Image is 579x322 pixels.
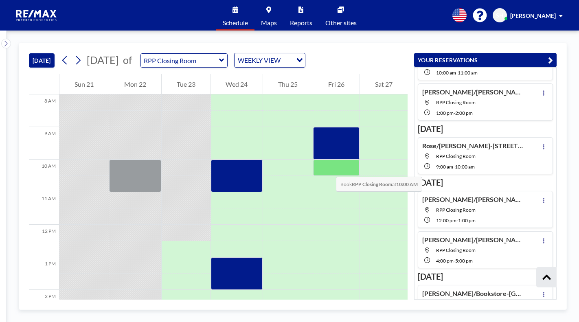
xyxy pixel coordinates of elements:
b: 10:00 AM [396,181,418,187]
span: 4:00 PM [436,258,454,264]
span: Schedule [223,20,248,26]
span: Other sites [325,20,357,26]
h3: [DATE] [418,177,553,188]
h3: [DATE] [418,124,553,134]
input: RPP Closing Room [141,54,219,67]
div: Fri 26 [313,74,360,94]
span: RPP Closing Room [436,99,476,105]
span: Reports [290,20,312,26]
span: 10:00 AM [455,164,475,170]
div: 8 AM [29,94,59,127]
span: 11:00 AM [458,70,478,76]
h4: [PERSON_NAME]/[PERSON_NAME]-[STREET_ADDRESS][PERSON_NAME] [422,88,524,96]
h4: [PERSON_NAME]/[PERSON_NAME]-[STREET_ADDRESS][PERSON_NAME] Quinet [422,195,524,204]
span: of [123,54,132,66]
span: 1:00 PM [436,110,454,116]
div: Mon 22 [109,74,161,94]
span: RPP Closing Room [436,247,476,253]
span: RPP Closing Room [436,207,476,213]
b: RPP Closing Room [352,181,392,187]
span: 12:00 PM [436,217,456,223]
span: 5:00 PM [455,258,473,264]
button: [DATE] [29,53,55,68]
div: Sun 21 [59,74,109,94]
div: Search for option [235,53,305,67]
div: Tue 23 [162,74,211,94]
span: 10:00 AM [436,70,456,76]
div: 9 AM [29,127,59,160]
div: 1 PM [29,257,59,290]
span: 1:00 PM [458,217,476,223]
span: [PERSON_NAME] [510,12,556,19]
h4: [PERSON_NAME]/[PERSON_NAME]-180 [PERSON_NAME] Dr-[PERSON_NAME] [422,236,524,244]
input: Search for option [283,55,292,66]
span: - [454,110,455,116]
span: WEEKLY VIEW [236,55,282,66]
div: Sat 27 [360,74,408,94]
span: RPP Closing Room [436,153,476,159]
span: - [454,258,455,264]
span: - [456,70,458,76]
div: 11 AM [29,192,59,225]
div: 12 PM [29,225,59,257]
img: organization-logo [13,7,60,24]
span: - [453,164,455,170]
span: SH [496,12,504,19]
h4: [PERSON_NAME]/Bookstore-[GEOGRAPHIC_DATA][PERSON_NAME] [422,289,524,298]
h3: [DATE] [418,272,553,282]
h4: Rose/[PERSON_NAME]-[STREET_ADDRESS][PERSON_NAME] Brooks [422,142,524,150]
span: - [456,217,458,223]
div: Thu 25 [263,74,313,94]
span: Book at [336,177,422,192]
div: Wed 24 [211,74,263,94]
span: [DATE] [87,54,119,66]
span: Maps [261,20,277,26]
span: 2:00 PM [455,110,473,116]
span: 9:00 AM [436,164,453,170]
button: YOUR RESERVATIONS [414,53,557,67]
div: 10 AM [29,160,59,192]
